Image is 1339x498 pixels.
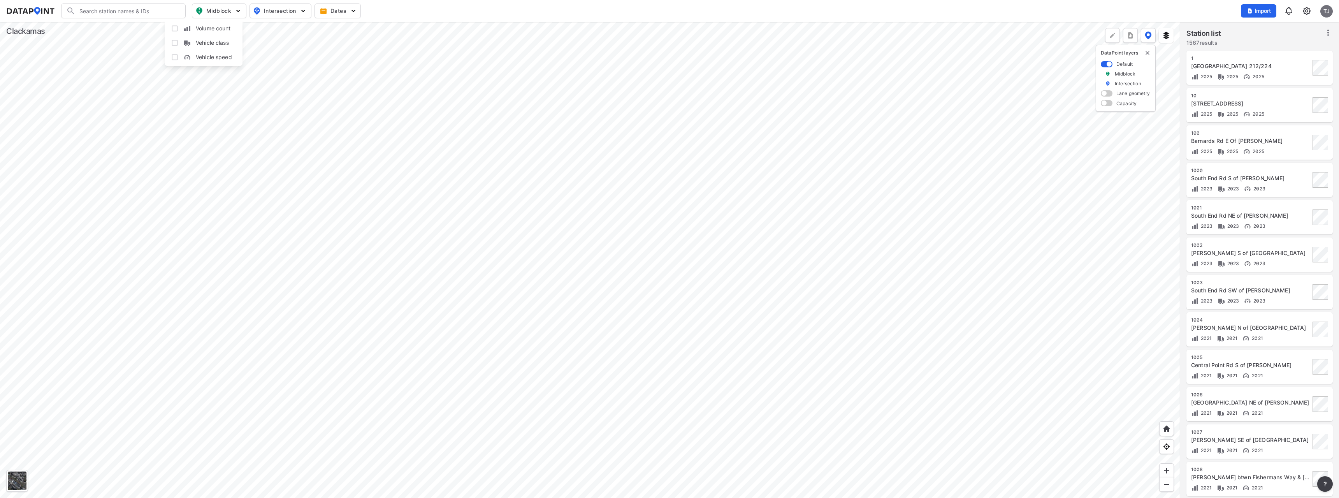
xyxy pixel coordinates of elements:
[1199,335,1212,341] span: 2021
[1217,372,1225,380] img: Vehicle class
[1246,7,1272,15] span: Import
[1225,111,1239,117] span: 2025
[1199,298,1213,304] span: 2023
[1191,324,1310,332] div: Partlow Rd N of Central Point Rd
[1191,100,1310,107] div: 132nd Ave S Of Sunnyside
[1191,242,1310,248] div: 1002
[1191,212,1310,220] div: South End Rd NE of Partlow Rd
[183,39,191,47] img: S3KcC2PZAAAAAElFTkSuQmCC
[1217,484,1225,492] img: Vehicle class
[1225,298,1239,304] span: 2023
[1191,429,1310,435] div: 1007
[1199,186,1213,192] span: 2023
[1199,447,1212,453] span: 2021
[321,7,356,15] span: Dates
[1242,447,1250,454] img: Vehicle speed
[1191,185,1199,193] img: Volume count
[1116,100,1137,107] label: Capacity
[195,6,204,16] img: map_pin_mid.602f9df1.svg
[1243,148,1251,155] img: Vehicle speed
[1109,32,1116,39] img: +Dz8AAAAASUVORK5CYII=
[1105,28,1120,43] div: Polygon tool
[1105,80,1111,87] img: marker_Intersection.6861001b.svg
[6,26,45,37] div: Clackamas
[1191,62,1310,70] div: 102nd Ave N Of Hwy 212/224
[1144,50,1151,56] button: delete
[1251,223,1265,229] span: 2023
[1141,28,1156,43] button: DataPoint layers
[1191,466,1310,473] div: 1008
[1162,32,1170,39] img: layers.ee07997e.svg
[1225,148,1239,154] span: 2025
[1225,223,1239,229] span: 2023
[1191,93,1310,99] div: 10
[1225,74,1239,79] span: 2025
[1244,185,1251,193] img: Vehicle speed
[1191,222,1199,230] img: Volume count
[1250,373,1263,378] span: 2021
[1116,61,1133,67] label: Default
[1199,373,1212,378] span: 2021
[1159,477,1174,492] div: Zoom out
[1191,167,1310,174] div: 1000
[1115,70,1135,77] label: Midblock
[250,4,311,18] button: Intersection
[6,7,55,15] img: dataPointLogo.9353c09d.svg
[1123,28,1138,43] button: more
[1199,148,1212,154] span: 2025
[234,7,242,15] img: 5YPKRKmlfpI5mqlR8AD95paCi+0kK1fRFDJSaMmawlwaeJcJwk9O2fotCW5ve9gAAAAASUVORK5CYII=
[1218,222,1225,230] img: Vehicle class
[252,6,262,16] img: map_pin_int.54838e6b.svg
[1191,110,1199,118] img: Volume count
[1159,439,1174,454] div: View my location
[1225,410,1238,416] span: 2021
[1191,361,1310,369] div: Central Point Rd S of Partlow Rd
[1101,50,1151,56] p: DataPoint layers
[1191,205,1310,211] div: 1001
[320,7,327,15] img: calendar-gold.39a51dde.svg
[1217,447,1225,454] img: Vehicle class
[1191,280,1310,286] div: 1003
[192,4,246,18] button: Midblock
[196,24,231,32] span: Volume count
[1251,111,1264,117] span: 2025
[1159,463,1174,478] div: Zoom in
[196,39,229,47] span: Vehicle class
[1191,55,1310,62] div: 1
[1191,174,1310,182] div: South End Rd S of Partlow Rd
[1250,410,1263,416] span: 2021
[1251,74,1264,79] span: 2025
[1302,6,1311,16] img: cids17cp3yIFEOpj3V8A9qJSH103uA521RftCD4eeui4ksIb+krbm5XvIjxD52OS6NWLn9gAAAAAElFTkSuQmCC
[1242,409,1250,417] img: Vehicle speed
[1250,485,1263,491] span: 2021
[1191,73,1199,81] img: Volume count
[1191,130,1310,136] div: 100
[1163,480,1170,488] img: MAAAAAElFTkSuQmCC
[1159,28,1174,43] button: External layers
[1145,32,1152,39] img: data-point-layers.37681fc9.svg
[350,7,357,15] img: 5YPKRKmlfpI5mqlR8AD95paCi+0kK1fRFDJSaMmawlwaeJcJwk9O2fotCW5ve9gAAAAASUVORK5CYII=
[315,4,361,18] button: Dates
[1250,335,1263,341] span: 2021
[1199,485,1212,491] span: 2021
[1199,74,1212,79] span: 2025
[1217,334,1225,342] img: Vehicle class
[1225,373,1238,378] span: 2021
[1217,73,1225,81] img: Vehicle class
[1191,287,1310,294] div: South End Rd SW of Parrish Rd
[1217,148,1225,155] img: Vehicle class
[1225,186,1239,192] span: 2023
[76,5,181,17] input: Search
[1191,484,1199,492] img: Volume count
[1186,28,1221,39] label: Station list
[1244,260,1251,267] img: Vehicle speed
[1163,425,1170,433] img: +XpAUvaXAN7GudzAAAAAElFTkSuQmCC
[1225,485,1238,491] span: 2021
[1191,260,1199,267] img: Volume count
[1242,334,1250,342] img: Vehicle speed
[1242,484,1250,492] img: Vehicle speed
[1115,80,1141,87] label: Intersection
[1251,186,1265,192] span: 2023
[1247,8,1253,14] img: file_add.62c1e8a2.svg
[1251,148,1264,154] span: 2025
